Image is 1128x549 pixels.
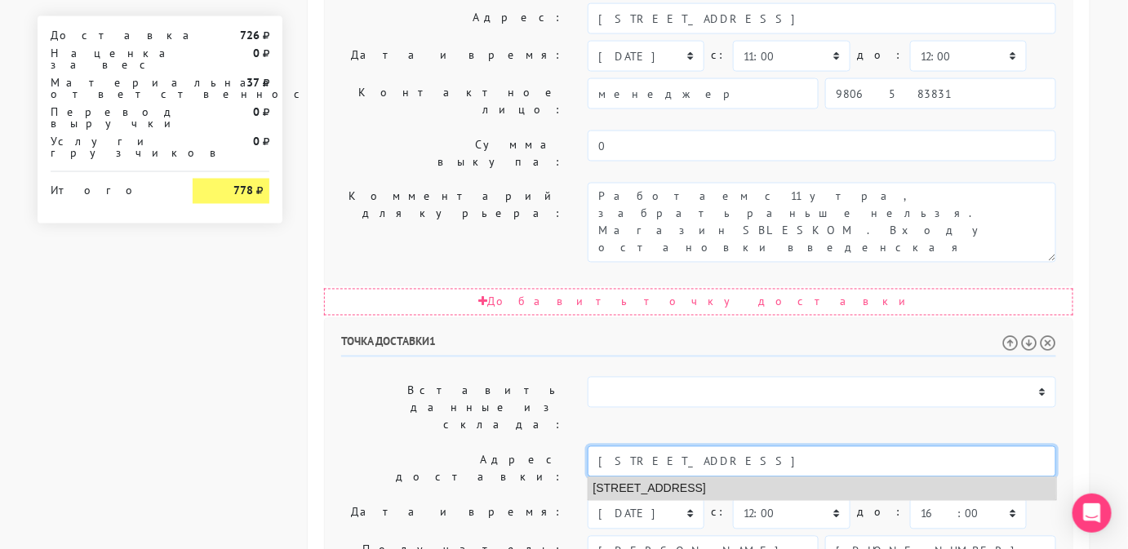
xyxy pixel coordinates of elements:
div: Перевод выручки [38,106,180,129]
input: Телефон [825,78,1056,109]
strong: 0 [253,104,260,119]
strong: 0 [253,134,260,148]
div: Доставка [38,29,180,41]
div: Наценка за вес [38,47,180,70]
label: до: [857,41,904,69]
label: c: [711,41,726,69]
label: Адрес доставки: [329,446,575,492]
label: Адрес: [329,3,575,34]
label: Сумма выкупа: [329,131,575,176]
label: c: [711,498,726,527]
div: Материальная ответственность [38,77,180,100]
input: Имя [588,78,819,109]
li: [STREET_ADDRESS] [588,478,1056,500]
label: Комментарий для курьера: [329,183,575,263]
h6: Точка доставки [341,335,1056,357]
strong: 726 [240,28,260,42]
label: Вставить данные из склада: [329,377,575,440]
strong: 37 [246,75,260,90]
span: 1 [429,334,436,349]
label: Дата и время: [329,41,575,72]
div: Добавить точку доставки [324,289,1073,316]
label: Контактное лицо: [329,78,575,124]
div: Open Intercom Messenger [1072,494,1112,533]
strong: 778 [233,184,253,198]
strong: 0 [253,46,260,60]
label: Дата и время: [329,498,575,529]
div: Итого [51,179,168,197]
div: Услуги грузчиков [38,135,180,158]
label: до: [857,498,904,527]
